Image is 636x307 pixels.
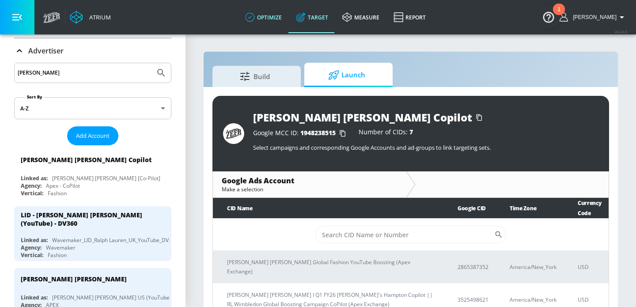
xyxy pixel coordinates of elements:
p: [PERSON_NAME] [PERSON_NAME] Global Fashion YouTube Boosting (Apex Exchange) [227,258,436,276]
div: Number of CIDs: [359,129,413,138]
div: 1 [557,9,560,21]
div: Google Ads AccountMake a selection [213,171,406,197]
label: Sort By [25,94,44,100]
div: [PERSON_NAME] [PERSON_NAME] CopilotLinked as:[PERSON_NAME] [PERSON_NAME] [Co-Pilot]Agency:Apex - ... [14,149,171,199]
p: 2865387352 [458,262,488,272]
div: Fashion [48,251,67,259]
span: 1948238515 [300,129,336,137]
div: LID - [PERSON_NAME] [PERSON_NAME] (YouTube) - DV360 [21,211,157,227]
a: Atrium [70,11,111,24]
span: Launch [313,64,380,86]
div: [PERSON_NAME] [PERSON_NAME] US (YouTube) [52,294,171,301]
input: Search by name [18,67,151,79]
div: Agency: [21,244,42,251]
input: Search CID Name or Number [315,226,494,243]
a: Target [289,1,335,33]
div: Search CID Name or Number [315,226,506,243]
p: Advertiser [28,46,64,56]
th: Currency Code [564,198,609,219]
div: Linked as: [21,236,48,244]
button: Submit Search [151,63,171,83]
button: Add Account [67,126,118,145]
div: Vertical: [21,190,43,197]
div: Linked as: [21,174,48,182]
div: [PERSON_NAME] [PERSON_NAME] Copilot [253,110,472,125]
div: [PERSON_NAME] [PERSON_NAME] [21,275,127,283]
button: [PERSON_NAME] [560,12,627,23]
div: Wavemaker_LID_Ralph Lauren_UK_YouTube_DV360 [52,236,178,244]
div: Vertical: [21,251,43,259]
a: optimize [238,1,289,33]
th: Time Zone [496,198,564,219]
div: Wavemaker [46,244,76,251]
a: Report [386,1,433,33]
p: America/New_York [510,262,556,272]
div: LID - [PERSON_NAME] [PERSON_NAME] (YouTube) - DV360Linked as:Wavemaker_LID_Ralph Lauren_UK_YouTub... [14,206,171,261]
div: Google MCC ID: [253,129,350,138]
p: America/New_York [510,295,556,304]
div: [PERSON_NAME] [PERSON_NAME] [Co-Pilot] [52,174,160,182]
div: Apex - CoPilot [46,182,80,190]
div: Agency: [21,182,42,190]
th: Google CID [443,198,496,219]
p: 3525498621 [458,295,488,304]
div: Fashion [48,190,67,197]
span: 7 [409,128,413,136]
div: Atrium [86,13,111,21]
span: Add Account [76,131,110,141]
span: login as: eugenia.kim@zefr.com [569,14,617,20]
div: Advertiser [14,38,171,63]
span: Build [221,66,288,87]
p: Select campaigns and corresponding Google Accounts and ad-groups to link targeting sets. [253,144,598,152]
div: A-Z [14,97,171,119]
span: v 4.24.0 [615,29,627,34]
div: Make a selection [222,186,397,193]
button: Open Resource Center, 1 new notification [536,4,561,29]
p: USD [578,262,602,272]
th: CID Name [213,198,443,219]
a: measure [335,1,386,33]
p: USD [578,295,602,304]
div: Linked as: [21,294,48,301]
div: Google Ads Account [222,176,397,186]
div: [PERSON_NAME] [PERSON_NAME] Copilot [21,155,151,164]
